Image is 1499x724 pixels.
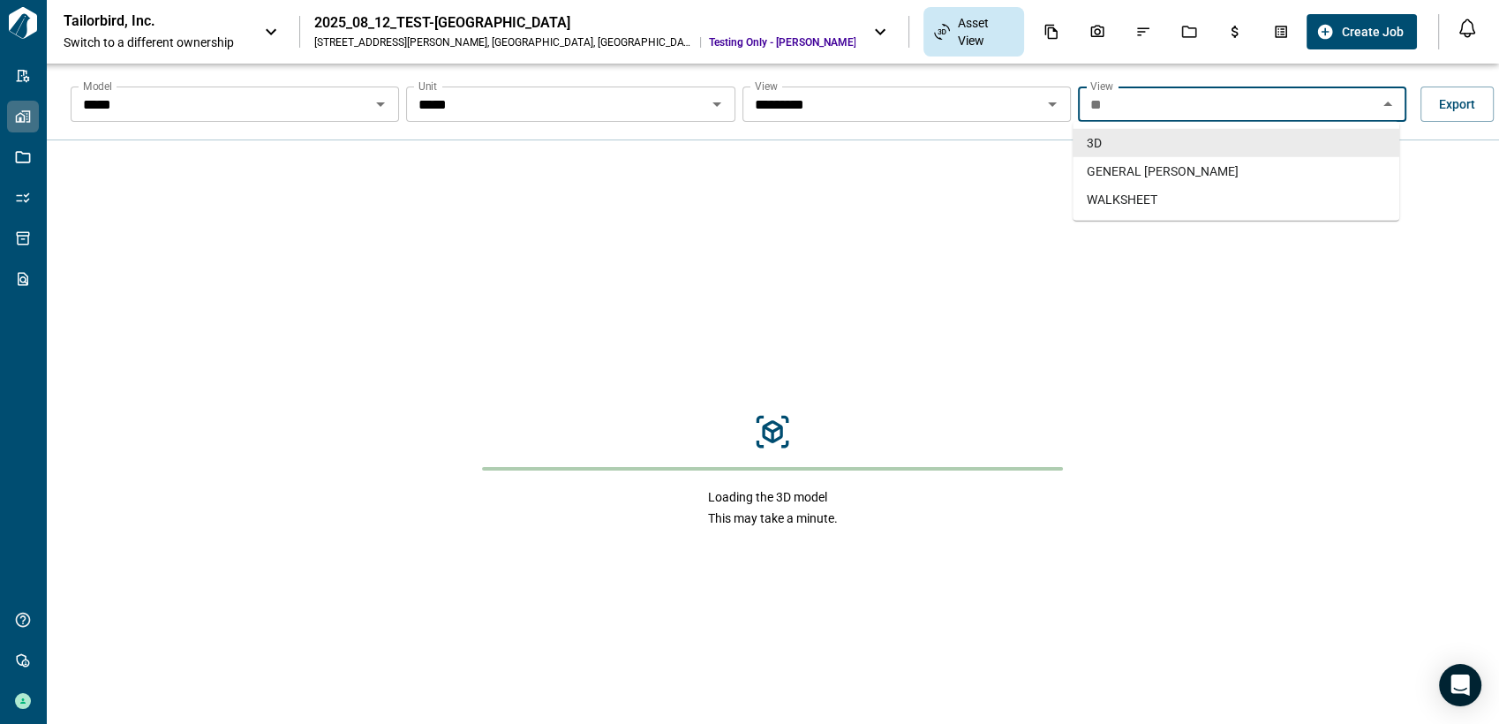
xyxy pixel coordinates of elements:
div: Budgets [1217,17,1254,47]
span: Create Job [1341,23,1403,41]
button: Open [368,92,393,117]
div: Asset View [923,7,1023,57]
div: Documents [1033,17,1070,47]
div: [STREET_ADDRESS][PERSON_NAME] , [GEOGRAPHIC_DATA] , [GEOGRAPHIC_DATA] [314,35,693,49]
button: Create Job [1307,14,1417,49]
button: Close [1375,92,1400,117]
span: GENERAL [PERSON_NAME] [1087,162,1239,180]
div: Jobs [1171,17,1208,47]
div: Issues & Info [1125,17,1162,47]
span: Testing Only - [PERSON_NAME] [708,35,855,49]
button: Open [1040,92,1065,117]
span: 3D [1087,134,1102,152]
span: Loading the 3D model [708,488,838,506]
button: Open [704,92,729,117]
div: Open Intercom Messenger [1439,664,1481,706]
div: Takeoff Center [1262,17,1299,47]
span: WALKSHEET [1087,191,1157,208]
button: Open notification feed [1453,14,1481,42]
div: 2025_08_12_TEST-[GEOGRAPHIC_DATA] [314,14,855,32]
span: Asset View [957,14,1013,49]
label: Model [83,79,112,94]
span: This may take a minute. [708,509,838,527]
label: View [755,79,778,94]
button: Export [1420,87,1494,122]
div: Photos [1079,17,1116,47]
label: Unit [418,79,437,94]
label: View [1090,79,1113,94]
span: Switch to a different ownership [64,34,246,51]
span: Export [1439,95,1475,113]
p: Tailorbird, Inc. [64,12,222,30]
